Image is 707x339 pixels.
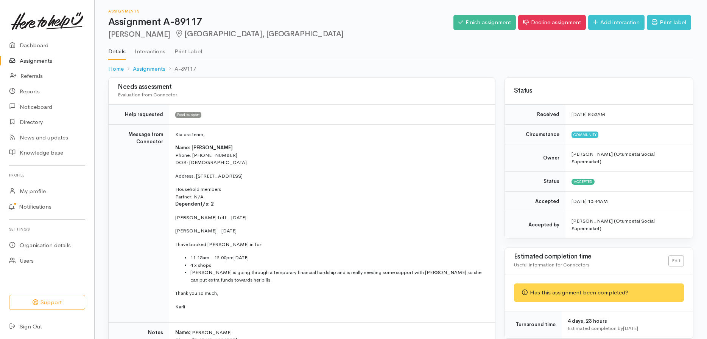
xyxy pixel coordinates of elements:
h2: [PERSON_NAME] [108,30,453,39]
span: Community [572,132,598,138]
p: Phone: [PHONE_NUMBER] DOB: [DEMOGRAPHIC_DATA] [175,144,486,166]
a: Edit [668,255,684,266]
span: Evaluation from Connector [118,91,177,98]
td: Owner [505,144,565,172]
span: Name: [175,329,190,336]
p: Karli [175,303,486,311]
h3: Estimated completion time [514,253,668,260]
a: Decline assignment [518,15,586,30]
time: [DATE] [623,325,638,331]
li: [PERSON_NAME] is going through a temporary financial hardship and is really needing some support ... [190,269,486,283]
a: Finish assignment [453,15,516,30]
td: Accepted by [505,211,565,238]
h3: Needs assessment [118,84,486,91]
p: Household members Partner: N/A [175,186,486,208]
div: Estimated completion by [568,325,684,332]
time: [DATE] 8:53AM [572,111,605,118]
a: Details [108,38,126,60]
a: Print label [647,15,691,30]
td: Accepted [505,191,565,211]
span: [GEOGRAPHIC_DATA], [GEOGRAPHIC_DATA] [175,29,344,39]
b: Name: [PERSON_NAME] [175,144,233,151]
h6: Settings [9,224,85,234]
td: Help requested [109,105,169,125]
p: Thank you so much, [175,289,486,297]
td: Turnaround time [505,311,562,338]
td: Message from Connector [109,124,169,323]
a: Add interaction [588,15,645,30]
div: Has this assignment been completed? [514,283,684,302]
a: Print Label [174,38,202,59]
time: [DATE] 10:44AM [572,198,608,204]
li: 4 x shops [190,262,486,269]
button: Support [9,295,85,310]
span: 4 days, 23 hours [568,318,607,324]
span: Food support [175,112,201,118]
a: Assignments [133,65,165,73]
li: A-89117 [165,65,196,73]
td: Status [505,172,565,192]
span: [PERSON_NAME] (Otumoetai Social Supermarket) [572,151,655,165]
nav: breadcrumb [108,60,693,78]
td: Received [505,105,565,125]
h6: Assignments [108,9,453,13]
span: Useful information for Connectors [514,262,589,268]
td: [PERSON_NAME] (Otumoetai Social Supermarket) [565,211,693,238]
b: Dependent/s: 2 [175,201,214,207]
h3: Status [514,87,684,94]
td: Circumstance [505,124,565,144]
a: Home [108,65,124,73]
p: [PERSON_NAME] Lett - [DATE] [175,214,486,221]
h1: Assignment A-89117 [108,17,453,28]
p: [PERSON_NAME] - [DATE] [175,227,486,235]
a: Interactions [135,38,165,59]
span: Accepted [572,179,595,185]
li: 11.15am - 12.00pm[DATE] [190,254,486,262]
p: Kia ora team, [175,131,486,138]
p: I have booked [PERSON_NAME] in for: [175,241,486,248]
h6: Profile [9,170,85,180]
p: Address: [STREET_ADDRESS] [175,172,486,180]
